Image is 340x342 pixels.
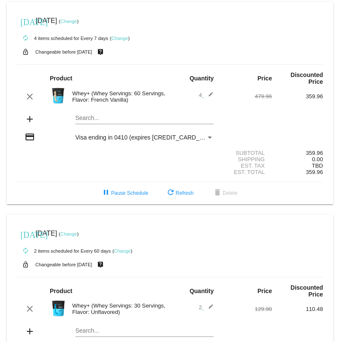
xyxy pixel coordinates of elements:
span: 0.00 [312,156,323,162]
span: TBD [312,162,323,169]
strong: Product [50,75,72,82]
mat-icon: edit [203,91,214,102]
div: Whey+ (Whey Servings: 30 Servings, Flavor: Unflavored) [68,302,170,315]
div: 359.96 [272,93,323,100]
span: Refresh [166,190,194,196]
small: 2 items scheduled for Every 60 days [17,248,111,254]
input: Search... [75,115,214,122]
div: Whey+ (Whey Servings: 60 Servings, Flavor: French Vanilla) [68,90,170,103]
mat-icon: autorenew [20,246,31,256]
mat-icon: [DATE] [20,229,31,239]
mat-icon: credit_card [25,132,35,142]
mat-select: Payment Method [75,134,214,141]
mat-icon: edit [203,304,214,314]
div: 479.96 [221,93,272,100]
button: Refresh [159,185,200,201]
small: ( ) [59,231,79,237]
strong: Price [257,75,272,82]
small: ( ) [59,19,79,24]
span: Pause Schedule [101,190,148,196]
mat-icon: lock_open [20,46,31,57]
small: Changeable before [DATE] [35,262,92,267]
a: Change [60,19,77,24]
small: ( ) [110,36,130,41]
mat-icon: add [25,326,35,336]
mat-icon: [DATE] [20,16,31,26]
mat-icon: lock_open [20,259,31,270]
strong: Price [257,288,272,294]
strong: Product [50,288,72,294]
mat-icon: add [25,114,35,124]
div: Est. Tax [221,162,272,169]
strong: Quantity [189,75,214,82]
div: 110.48 [272,306,323,312]
strong: Discounted Price [291,71,323,85]
span: 2 [199,304,214,311]
mat-icon: pause [101,188,111,198]
div: Shipping [221,156,272,162]
button: Delete [206,185,244,201]
button: Pause Schedule [94,185,155,201]
span: 359.96 [306,169,323,175]
small: 4 items scheduled for Every 7 days [17,36,108,41]
small: Changeable before [DATE] [35,49,92,54]
div: 359.96 [272,150,323,156]
img: Image-1-Carousel-Whey-2lb-Unflavored-no-badge-Transp.png [50,300,67,317]
span: Delete [212,190,237,196]
mat-icon: live_help [95,259,106,270]
mat-icon: clear [25,91,35,102]
strong: Quantity [189,288,214,294]
strong: Discounted Price [291,284,323,298]
span: Visa ending in 0410 (expires [CREDIT_CARD_DATA]) [75,134,218,141]
span: 4 [199,92,214,98]
div: Subtotal [221,150,272,156]
mat-icon: delete [212,188,223,198]
a: Change [114,248,131,254]
img: Image-1-Carousel-Whey-5lb-Vanilla-no-badge-Transp.png [50,87,67,104]
a: Change [111,36,128,41]
mat-icon: clear [25,304,35,314]
input: Search... [75,328,214,334]
mat-icon: live_help [95,46,106,57]
mat-icon: autorenew [20,33,31,43]
div: Est. Total [221,169,272,175]
small: ( ) [112,248,132,254]
a: Change [60,231,77,237]
div: 129.98 [221,306,272,312]
mat-icon: refresh [166,188,176,198]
